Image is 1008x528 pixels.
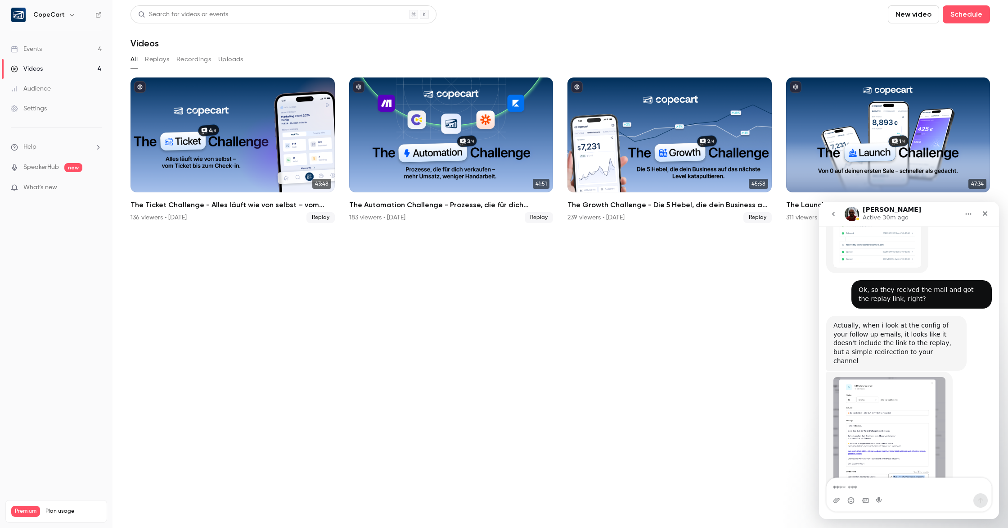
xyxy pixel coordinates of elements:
[7,170,173,321] div: Salim says…
[786,77,990,223] a: 47:34The Launch Challenge - Von 0 auf deinen ersten Sale – schneller als gedacht311 viewers • [DA...
[819,202,999,519] iframe: Intercom live chat
[349,77,553,223] li: The Automation Challenge - Prozesse, die für dich verkaufen – mehr Umsatz, weniger Handarbeit
[138,10,228,19] div: Search for videos or events
[11,104,47,113] div: Settings
[11,64,43,73] div: Videos
[14,295,21,302] button: Upload attachment
[943,5,990,23] button: Schedule
[130,200,335,210] h2: The Ticket Challenge - Alles läuft wie von selbst – vom Ticket bis zum Check-in
[888,5,939,23] button: New video
[968,179,986,189] span: 47:34
[23,163,59,172] a: SpeakerHub
[130,52,138,67] button: All
[567,200,772,210] h2: The Growth Challenge - Die 5 Hebel, die dein Business auf das nächste Level katapultieren
[349,77,553,223] a: 41:51The Automation Challenge - Prozesse, die für dich verkaufen – mehr Umsatz, weniger Handarbei...
[176,52,211,67] button: Recordings
[349,200,553,210] h2: The Automation Challenge - Prozesse, die für dich verkaufen – mehr Umsatz, weniger Handarbeit
[312,179,331,189] span: 43:48
[11,84,51,93] div: Audience
[130,38,159,49] h1: Videos
[743,212,772,223] span: Replay
[28,295,36,302] button: Emoji picker
[130,5,990,523] section: Videos
[790,81,801,93] button: published
[134,81,146,93] button: published
[349,213,405,222] div: 183 viewers • [DATE]
[11,142,102,152] li: help-dropdown-opener
[130,213,187,222] div: 136 viewers • [DATE]
[749,179,768,189] span: 45:58
[8,276,172,291] textarea: Message…
[11,506,40,517] span: Premium
[130,77,990,223] ul: Videos
[57,295,64,302] button: Start recording
[353,81,364,93] button: published
[567,77,772,223] li: The Growth Challenge - Die 5 Hebel, die dein Business auf das nächste Level katapultieren
[786,77,990,223] li: The Launch Challenge - Von 0 auf deinen ersten Sale – schneller als gedacht
[786,213,841,222] div: 311 viewers • [DATE]
[130,77,335,223] a: 43:48The Ticket Challenge - Alles läuft wie von selbst – vom Ticket bis zum Check-in136 viewers •...
[567,77,772,223] a: 45:58The Growth Challenge - Die 5 Hebel, die dein Business auf das nächste Level katapultieren239...
[145,52,169,67] button: Replays
[23,183,57,192] span: What's new
[571,81,583,93] button: published
[11,8,26,22] img: CopeCart
[23,142,36,152] span: Help
[154,291,169,306] button: Send a message…
[45,508,101,515] span: Plan usage
[218,52,243,67] button: Uploads
[306,212,335,223] span: Replay
[11,45,42,54] div: Events
[33,10,65,19] h6: CopeCart
[533,179,549,189] span: 41:51
[525,212,553,223] span: Replay
[567,213,625,222] div: 239 viewers • [DATE]
[43,295,50,302] button: Gif picker
[786,200,990,210] h2: The Launch Challenge - Von 0 auf deinen ersten Sale – schneller als gedacht
[130,77,335,223] li: The Ticket Challenge - Alles läuft wie von selbst – vom Ticket bis zum Check-in
[64,163,82,172] span: new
